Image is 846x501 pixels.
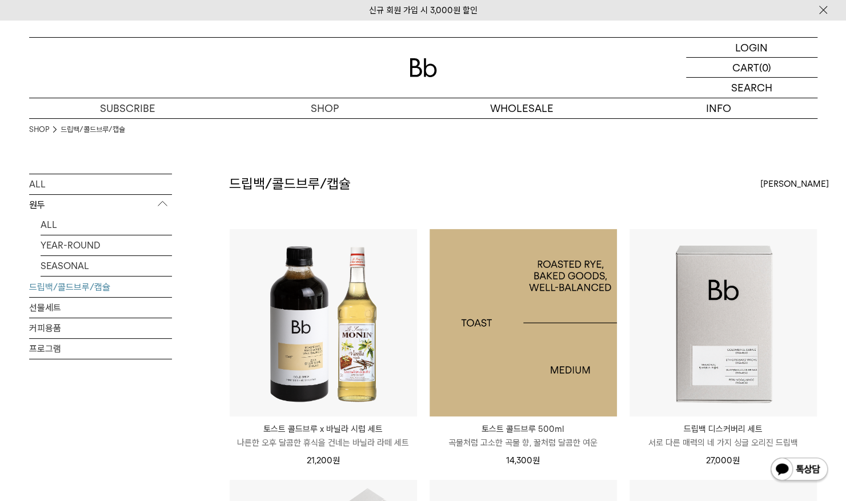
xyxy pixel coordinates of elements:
[41,215,172,235] a: ALL
[430,229,617,416] img: 1000001201_add2_039.jpg
[532,455,540,466] span: 원
[430,422,617,450] a: 토스트 콜드브루 500ml 곡물처럼 고소한 곡물 향, 꿀처럼 달콤한 여운
[686,58,817,78] a: CART (0)
[620,98,817,118] p: INFO
[29,298,172,318] a: 선물세트
[630,229,817,416] img: 드립백 디스커버리 세트
[29,98,226,118] a: SUBSCRIBE
[732,455,740,466] span: 원
[29,339,172,359] a: 프로그램
[61,124,125,135] a: 드립백/콜드브루/캡슐
[686,38,817,58] a: LOGIN
[230,436,417,450] p: 나른한 오후 달콤한 휴식을 건네는 바닐라 라떼 세트
[369,5,478,15] a: 신규 회원 가입 시 3,000원 할인
[430,229,617,416] a: 토스트 콜드브루 500ml
[430,422,617,436] p: 토스트 콜드브루 500ml
[735,38,768,57] p: LOGIN
[410,58,437,77] img: 로고
[307,455,340,466] span: 21,200
[29,174,172,194] a: ALL
[760,177,829,191] span: [PERSON_NAME]
[732,58,759,77] p: CART
[229,174,351,194] h2: 드립백/콜드브루/캡슐
[630,436,817,450] p: 서로 다른 매력의 네 가지 싱글 오리진 드립백
[29,277,172,297] a: 드립백/콜드브루/캡슐
[41,235,172,255] a: YEAR-ROUND
[230,422,417,436] p: 토스트 콜드브루 x 바닐라 시럽 세트
[29,124,49,135] a: SHOP
[769,456,829,484] img: 카카오톡 채널 1:1 채팅 버튼
[706,455,740,466] span: 27,000
[41,256,172,276] a: SEASONAL
[506,455,540,466] span: 14,300
[630,422,817,436] p: 드립백 디스커버리 세트
[423,98,620,118] p: WHOLESALE
[430,436,617,450] p: 곡물처럼 고소한 곡물 향, 꿀처럼 달콤한 여운
[630,422,817,450] a: 드립백 디스커버리 세트 서로 다른 매력의 네 가지 싱글 오리진 드립백
[731,78,772,98] p: SEARCH
[332,455,340,466] span: 원
[759,58,771,77] p: (0)
[230,422,417,450] a: 토스트 콜드브루 x 바닐라 시럽 세트 나른한 오후 달콤한 휴식을 건네는 바닐라 라떼 세트
[29,195,172,215] p: 원두
[226,98,423,118] a: SHOP
[29,318,172,338] a: 커피용품
[230,229,417,416] img: 토스트 콜드브루 x 바닐라 시럽 세트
